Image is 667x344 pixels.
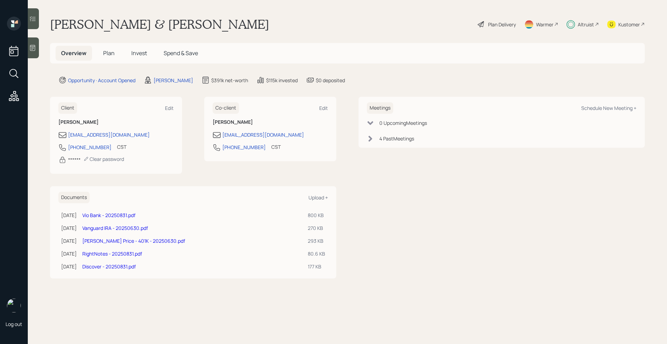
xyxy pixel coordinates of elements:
div: $0 deposited [316,77,345,84]
h6: [PERSON_NAME] [213,119,328,125]
div: [EMAIL_ADDRESS][DOMAIN_NAME] [68,131,150,138]
div: 293 KB [308,237,325,244]
div: $115k invested [266,77,298,84]
div: Upload + [308,194,328,201]
span: Plan [103,49,115,57]
div: [DATE] [61,263,77,270]
div: 270 KB [308,224,325,232]
div: Edit [319,105,328,111]
div: CST [271,143,281,150]
div: Opportunity · Account Opened [68,77,135,84]
div: 177 KB [308,263,325,270]
div: Log out [6,321,22,327]
div: 4 Past Meeting s [379,135,414,142]
h6: Meetings [367,102,393,114]
div: [PHONE_NUMBER] [222,144,266,151]
div: [DATE] [61,237,77,244]
span: Overview [61,49,87,57]
h6: Client [58,102,77,114]
a: Vio Bank - 20250831.pdf [82,212,135,218]
div: Plan Delivery [488,21,516,28]
div: 0 Upcoming Meeting s [379,119,427,127]
div: Kustomer [618,21,640,28]
div: [DATE] [61,212,77,219]
div: [DATE] [61,224,77,232]
h6: Documents [58,192,90,203]
a: RightNotes - 20250831.pdf [82,250,142,257]
div: Edit [165,105,174,111]
a: Vanguard IRA - 20250630.pdf [82,225,148,231]
div: Schedule New Meeting + [581,105,636,111]
img: michael-russo-headshot.png [7,299,21,312]
span: Spend & Save [164,49,198,57]
div: [DATE] [61,250,77,257]
div: CST [117,143,126,150]
h6: Co-client [213,102,239,114]
div: 80.6 KB [308,250,325,257]
div: $391k net-worth [211,77,248,84]
div: [PHONE_NUMBER] [68,144,112,151]
div: Clear password [83,156,124,162]
h1: [PERSON_NAME] & [PERSON_NAME] [50,17,269,32]
h6: [PERSON_NAME] [58,119,174,125]
a: [PERSON_NAME] Price - 401K - 20250630.pdf [82,238,185,244]
span: Invest [131,49,147,57]
div: Warmer [536,21,553,28]
div: 800 KB [308,212,325,219]
a: Discover - 20250831.pdf [82,263,136,270]
div: Altruist [578,21,594,28]
div: [PERSON_NAME] [154,77,193,84]
div: [EMAIL_ADDRESS][DOMAIN_NAME] [222,131,304,138]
